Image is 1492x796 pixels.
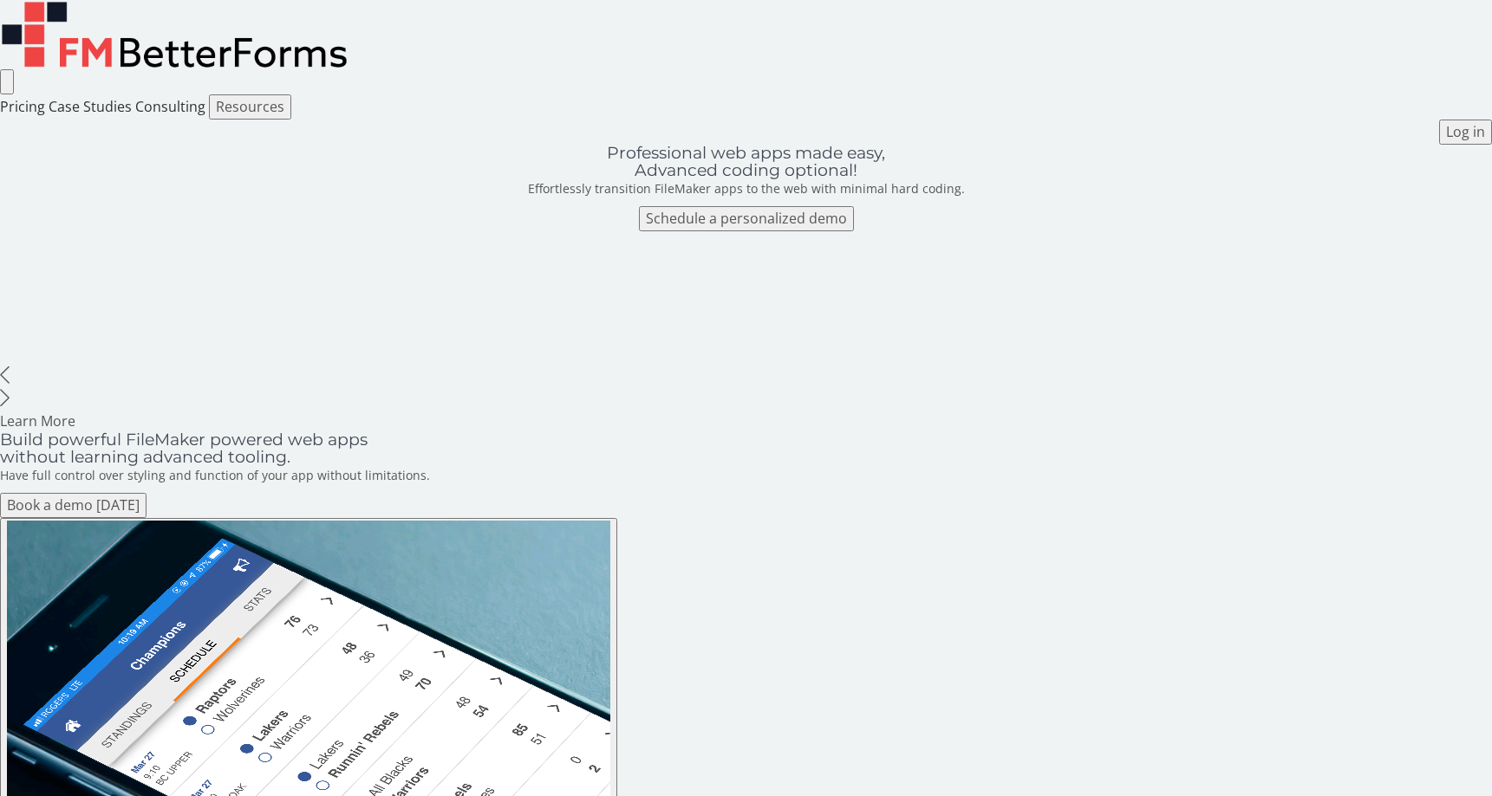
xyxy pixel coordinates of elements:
a: Case Studies [49,97,132,116]
button: Resources [209,94,291,120]
a: Consulting [135,97,205,116]
button: Schedule a personalized demo [639,206,854,231]
button: Log in [1439,120,1492,145]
